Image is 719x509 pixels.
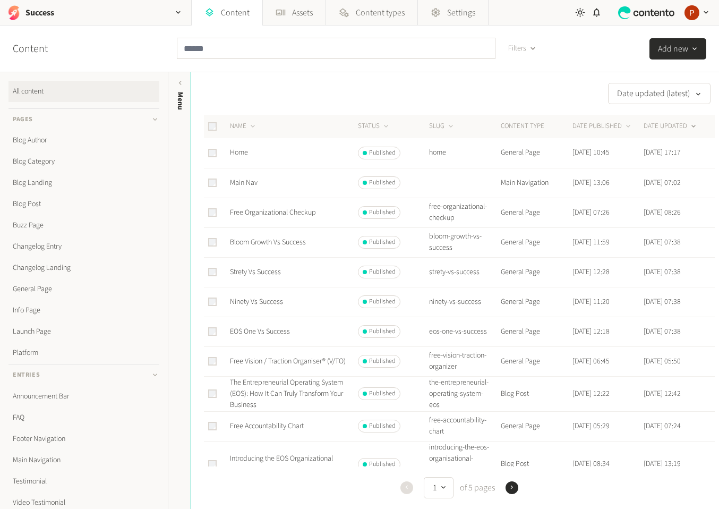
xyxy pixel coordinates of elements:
[369,389,396,398] span: Published
[25,6,54,19] h2: Success
[500,317,572,346] td: General Page
[8,407,159,428] a: FAQ
[369,267,396,277] span: Published
[8,81,159,102] a: All content
[644,296,681,307] time: [DATE] 07:38
[572,177,610,188] time: [DATE] 13:06
[369,208,396,217] span: Published
[356,6,405,19] span: Content types
[369,297,396,307] span: Published
[424,477,453,498] button: 1
[500,227,572,257] td: General Page
[230,121,257,132] button: NAME
[429,441,500,487] td: introducing-the-eos-organisational-checkup-on-success-co
[429,376,500,411] td: the-entrepreneurial-operating-system-eos
[369,357,396,366] span: Published
[572,421,610,431] time: [DATE] 05:29
[644,459,681,469] time: [DATE] 13:19
[8,130,159,151] a: Blog Author
[644,267,681,277] time: [DATE] 07:38
[230,421,304,431] a: Free Accountability Chart
[644,388,681,399] time: [DATE] 12:42
[500,411,572,441] td: General Page
[230,326,290,337] a: EOS One Vs Success
[644,356,681,367] time: [DATE] 05:50
[572,267,610,277] time: [DATE] 12:28
[8,428,159,449] a: Footer Navigation
[572,296,610,307] time: [DATE] 11:20
[13,115,33,124] span: Pages
[429,346,500,376] td: free-vision-traction-organizer
[572,121,632,132] button: DATE PUBLISHED
[369,327,396,336] span: Published
[8,215,159,236] a: Buzz Page
[13,41,72,57] h2: Content
[230,237,306,248] a: Bloom Growth Vs Success
[369,178,396,188] span: Published
[644,147,681,158] time: [DATE] 17:17
[230,147,248,158] a: Home
[230,356,346,367] a: Free Vision / Traction Organiser® (V/TO)
[8,151,159,172] a: Blog Category
[230,453,333,475] a: Introducing the EOS Organizational Checkup on [DOMAIN_NAME]
[8,342,159,363] a: Platform
[500,376,572,411] td: Blog Post
[429,317,500,346] td: eos-one-vs-success
[608,83,711,104] button: Date updated (latest)
[175,92,186,110] span: Menu
[429,121,455,132] button: SLUG
[508,43,526,54] span: Filters
[500,198,572,227] td: General Page
[458,481,495,494] span: of 5 pages
[644,177,681,188] time: [DATE] 07:02
[572,237,610,248] time: [DATE] 11:59
[572,147,610,158] time: [DATE] 10:45
[6,5,21,20] img: Success
[500,138,572,168] td: General Page
[572,388,610,399] time: [DATE] 12:22
[644,207,681,218] time: [DATE] 08:26
[429,198,500,227] td: free-organizational-checkup
[500,115,572,138] th: CONTENT TYPE
[358,121,390,132] button: STATUS
[572,459,610,469] time: [DATE] 08:34
[429,138,500,168] td: home
[8,193,159,215] a: Blog Post
[230,207,316,218] a: Free Organizational Checkup
[500,441,572,487] td: Blog Post
[500,287,572,317] td: General Page
[572,326,610,337] time: [DATE] 12:18
[649,38,706,60] button: Add new
[369,460,396,469] span: Published
[429,287,500,317] td: ninety-vs-success
[8,471,159,492] a: Testimonial
[644,237,681,248] time: [DATE] 07:38
[447,6,475,19] span: Settings
[230,377,343,410] a: The Entrepreneurial Operating System (EOS): How It Can Truly Transform Your Business
[369,148,396,158] span: Published
[13,370,40,380] span: Entries
[230,177,258,188] a: Main Nav
[644,421,681,431] time: [DATE] 07:24
[8,172,159,193] a: Blog Landing
[369,237,396,247] span: Published
[429,257,500,287] td: strety-vs-success
[429,227,500,257] td: bloom-growth-vs-success
[500,168,572,198] td: Main Navigation
[572,356,610,367] time: [DATE] 06:45
[8,257,159,278] a: Changelog Landing
[369,421,396,431] span: Published
[684,5,699,20] img: Peter Coppinger
[500,38,545,59] button: Filters
[230,267,281,277] a: Strety Vs Success
[8,236,159,257] a: Changelog Entry
[500,346,572,376] td: General Page
[429,411,500,441] td: free-accountability-chart
[8,300,159,321] a: Info Page
[500,257,572,287] td: General Page
[8,278,159,300] a: General Page
[8,321,159,342] a: Launch Page
[644,326,681,337] time: [DATE] 07:38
